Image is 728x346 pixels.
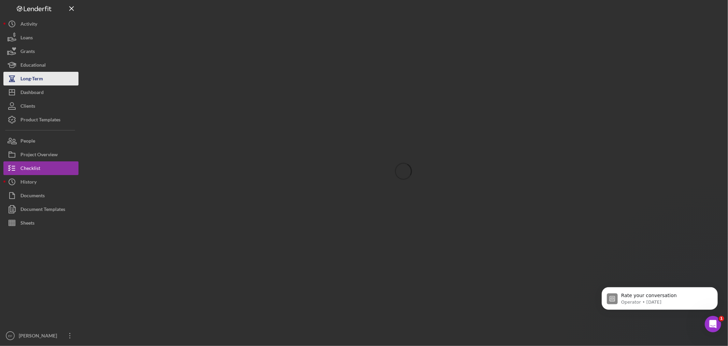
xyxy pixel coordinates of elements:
div: Grants [20,44,35,60]
div: Document Templates [20,202,65,218]
span: 1 [719,316,724,321]
div: History [20,175,37,190]
button: Project Overview [3,148,78,161]
div: People [20,134,35,149]
button: Sheets [3,216,78,230]
div: [PERSON_NAME] [17,329,61,344]
button: Dashboard [3,85,78,99]
button: EF[PERSON_NAME] [3,329,78,343]
div: Documents [20,189,45,204]
div: Long-Term [20,72,43,87]
div: Clients [20,99,35,115]
div: Project Overview [20,148,58,163]
button: Product Templates [3,113,78,127]
button: Educational [3,58,78,72]
button: Documents [3,189,78,202]
button: Grants [3,44,78,58]
iframe: Intercom live chat [705,316,721,332]
button: Checklist [3,161,78,175]
button: History [3,175,78,189]
text: EF [8,334,12,338]
div: Product Templates [20,113,60,128]
button: People [3,134,78,148]
iframe: Intercom notifications message [591,273,728,328]
button: Clients [3,99,78,113]
div: Activity [20,17,37,32]
div: Educational [20,58,46,74]
div: Dashboard [20,85,44,101]
div: Loans [20,31,33,46]
div: Checklist [20,161,40,177]
button: Activity [3,17,78,31]
button: Long-Term [3,72,78,85]
button: Document Templates [3,202,78,216]
div: Sheets [20,216,34,231]
button: Loans [3,31,78,44]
